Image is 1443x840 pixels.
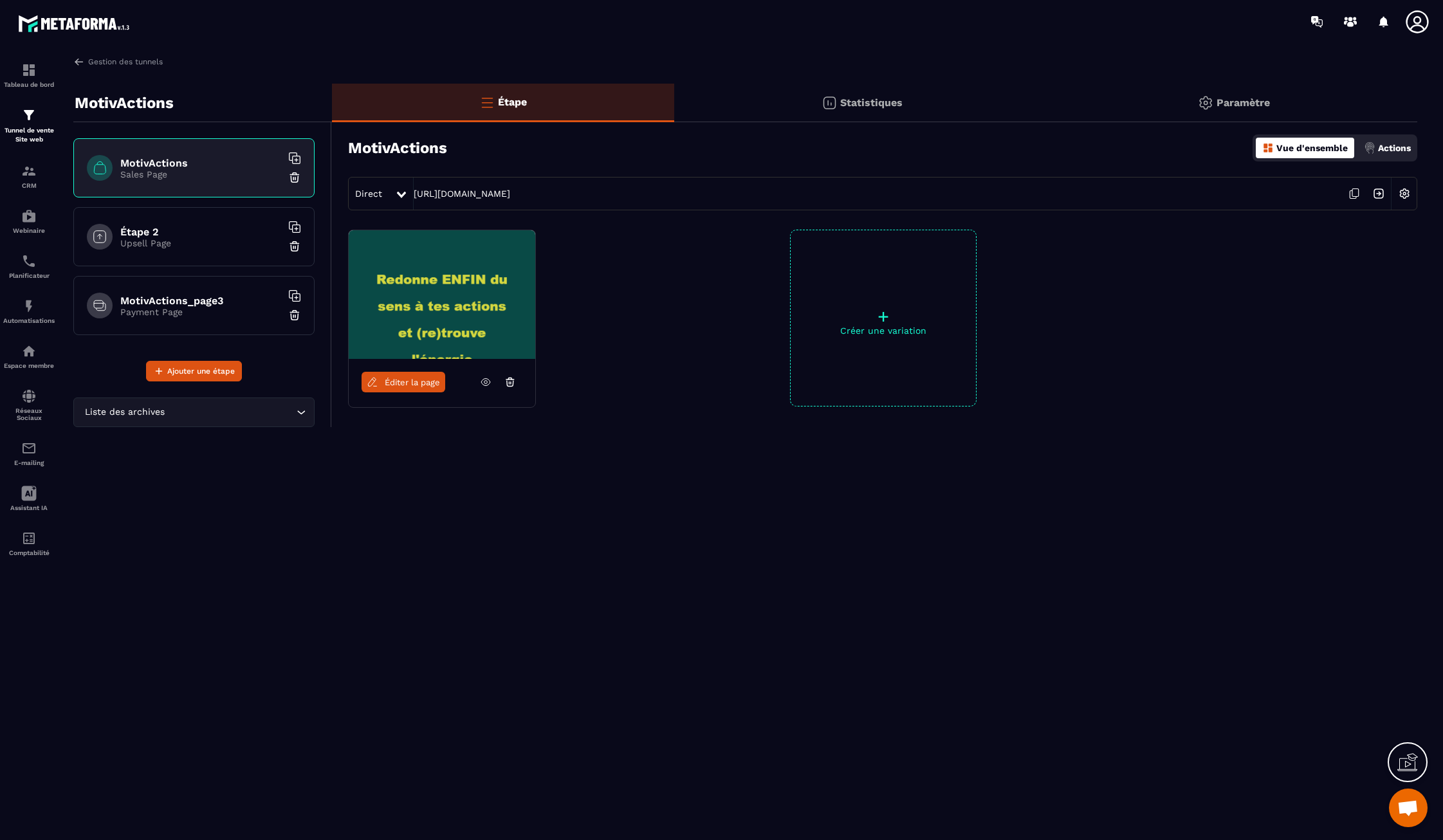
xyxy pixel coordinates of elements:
[21,163,37,179] img: formation
[3,521,55,566] a: accountantaccountantComptabilité
[3,431,55,476] a: emailemailE-mailing
[21,107,37,123] img: formation
[3,407,55,421] p: Réseaux Sociaux
[3,182,55,189] p: CRM
[120,307,281,317] p: Payment Page
[288,171,301,184] img: trash
[3,476,55,521] a: Assistant IA
[791,325,976,336] p: Créer une variation
[3,289,55,334] a: automationsautomationsAutomatisations
[479,95,495,110] img: bars-o.4a397970.svg
[3,272,55,279] p: Planificateur
[21,343,37,359] img: automations
[21,62,37,78] img: formation
[3,334,55,379] a: automationsautomationsEspace membre
[1378,143,1411,153] p: Actions
[1262,142,1274,154] img: dashboard-orange.40269519.svg
[120,238,281,248] p: Upsell Page
[167,405,293,419] input: Search for option
[3,317,55,324] p: Automatisations
[355,188,382,199] span: Direct
[362,372,445,392] a: Éditer la page
[1217,96,1270,109] p: Paramètre
[1392,181,1417,206] img: setting-w.858f3a88.svg
[167,365,235,378] span: Ajouter une étape
[120,169,281,179] p: Sales Page
[21,531,37,546] img: accountant
[3,199,55,244] a: automationsautomationsWebinaire
[146,361,242,381] button: Ajouter une étape
[120,226,281,238] h6: Étape 2
[498,96,527,108] p: Étape
[414,188,510,199] a: [URL][DOMAIN_NAME]
[21,441,37,456] img: email
[791,307,976,325] p: +
[3,126,55,144] p: Tunnel de vente Site web
[3,53,55,98] a: formationformationTableau de bord
[348,139,447,157] h3: MotivActions
[3,504,55,511] p: Assistant IA
[3,244,55,289] a: schedulerschedulerPlanificateur
[1364,142,1375,154] img: actions.d6e523a2.png
[3,379,55,431] a: social-networksocial-networkRéseaux Sociaux
[3,362,55,369] p: Espace membre
[82,405,167,419] span: Liste des archives
[1276,143,1348,153] p: Vue d'ensemble
[3,154,55,199] a: formationformationCRM
[75,90,174,116] p: MotivActions
[73,56,163,68] a: Gestion des tunnels
[349,230,535,359] img: image
[1389,789,1428,827] div: Ouvrir le chat
[120,157,281,169] h6: MotivActions
[3,81,55,88] p: Tableau de bord
[18,12,134,35] img: logo
[1366,181,1391,206] img: arrow-next.bcc2205e.svg
[21,388,37,404] img: social-network
[73,397,315,427] div: Search for option
[21,208,37,224] img: automations
[3,549,55,556] p: Comptabilité
[73,56,85,68] img: arrow
[21,298,37,314] img: automations
[3,227,55,234] p: Webinaire
[385,378,440,387] span: Éditer la page
[3,98,55,154] a: formationformationTunnel de vente Site web
[120,295,281,307] h6: MotivActions_page3
[288,309,301,322] img: trash
[3,459,55,466] p: E-mailing
[840,96,903,109] p: Statistiques
[822,95,837,111] img: stats.20deebd0.svg
[1198,95,1213,111] img: setting-gr.5f69749f.svg
[21,253,37,269] img: scheduler
[288,240,301,253] img: trash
